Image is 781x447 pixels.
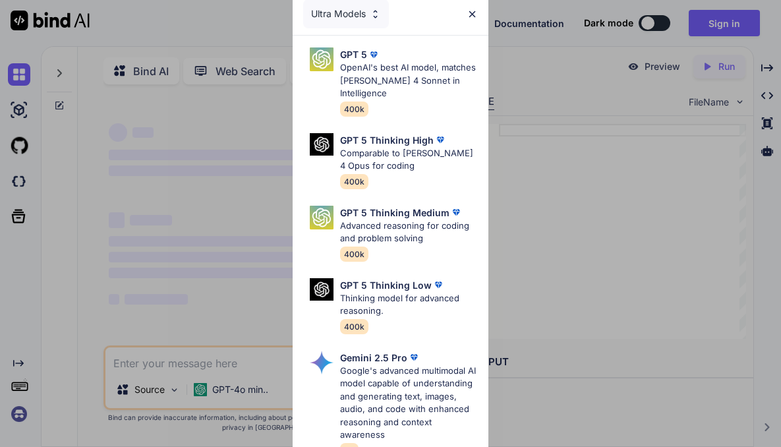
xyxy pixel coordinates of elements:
p: Google's advanced multimodal AI model capable of understanding and generating text, images, audio... [340,365,477,442]
span: 400k [340,174,368,189]
img: Pick Models [310,206,333,229]
img: premium [432,278,445,291]
img: Pick Models [310,351,333,374]
p: GPT 5 Thinking Medium [340,206,449,220]
span: 400k [340,319,368,334]
img: premium [367,48,380,61]
img: Pick Models [310,47,333,71]
p: Gemini 2.5 Pro [340,351,407,365]
p: GPT 5 Thinking High [340,133,434,147]
p: Advanced reasoning for coding and problem solving [340,220,477,245]
p: GPT 5 [340,47,367,61]
p: Thinking model for advanced reasoning. [340,292,477,318]
img: Pick Models [370,9,381,20]
img: premium [407,351,420,364]
span: 400k [340,247,368,262]
p: GPT 5 Thinking Low [340,278,432,292]
img: Pick Models [310,278,333,301]
img: premium [434,133,447,146]
p: OpenAI's best AI model, matches [PERSON_NAME] 4 Sonnet in Intelligence [340,61,477,100]
img: close [467,9,478,20]
img: premium [449,206,463,219]
p: Comparable to [PERSON_NAME] 4 Opus for coding [340,147,477,173]
img: Pick Models [310,133,333,156]
span: 400k [340,102,368,117]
